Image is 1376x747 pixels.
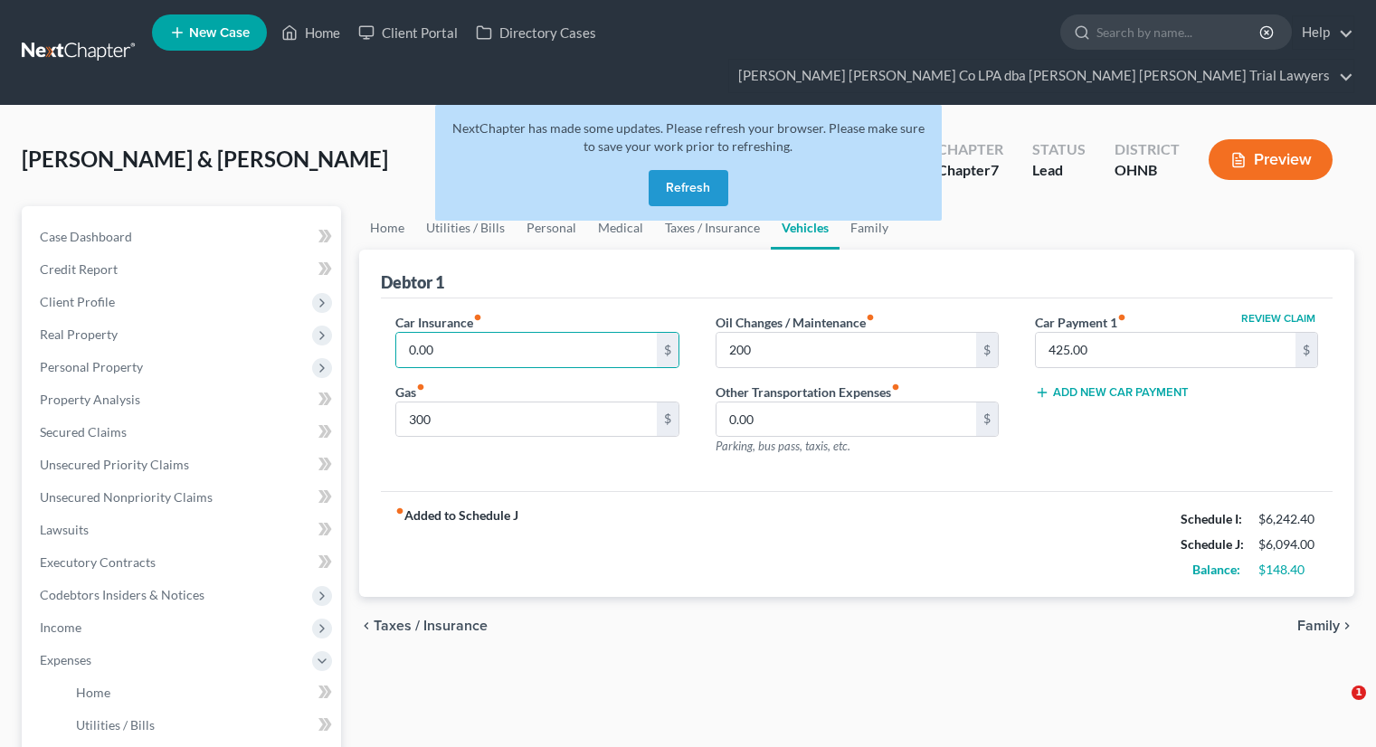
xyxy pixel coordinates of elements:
[395,383,425,402] label: Gas
[40,261,118,277] span: Credit Report
[395,313,482,332] label: Car Insurance
[891,383,900,392] i: fiber_manual_record
[25,481,341,514] a: Unsecured Nonpriority Claims
[189,26,250,40] span: New Case
[40,619,81,635] span: Income
[1293,16,1353,49] a: Help
[1295,333,1317,367] div: $
[1032,139,1086,160] div: Status
[716,333,976,367] input: --
[1036,333,1295,367] input: --
[937,139,1003,160] div: Chapter
[40,424,127,440] span: Secured Claims
[1096,15,1262,49] input: Search by name...
[716,439,850,453] span: Parking, bus pass, taxis, etc.
[473,313,482,322] i: fiber_manual_record
[1258,561,1318,579] div: $148.40
[395,506,404,515] i: fiber_manual_record
[1035,385,1189,400] button: Add New Car Payment
[25,416,341,449] a: Secured Claims
[1238,313,1318,324] button: Review Claim
[25,253,341,286] a: Credit Report
[1192,562,1240,577] strong: Balance:
[866,313,875,322] i: fiber_manual_record
[40,652,91,667] span: Expenses
[649,170,728,206] button: Refresh
[374,619,488,633] span: Taxes / Insurance
[22,146,388,172] span: [PERSON_NAME] & [PERSON_NAME]
[396,333,656,367] input: --
[25,449,341,481] a: Unsecured Priority Claims
[395,506,518,582] strong: Added to Schedule J
[1340,619,1354,633] i: chevron_right
[1181,536,1244,552] strong: Schedule J:
[40,392,140,407] span: Property Analysis
[381,271,444,293] div: Debtor 1
[657,402,679,437] div: $
[359,206,415,250] a: Home
[1297,619,1354,633] button: Family chevron_right
[40,587,204,602] span: Codebtors Insiders & Notices
[467,16,605,49] a: Directory Cases
[416,383,425,392] i: fiber_manual_record
[349,16,467,49] a: Client Portal
[76,685,110,700] span: Home
[359,619,488,633] button: chevron_left Taxes / Insurance
[76,717,155,733] span: Utilities / Bills
[62,676,341,709] a: Home
[1352,686,1366,700] span: 1
[40,326,118,342] span: Real Property
[359,619,374,633] i: chevron_left
[729,60,1353,92] a: [PERSON_NAME] [PERSON_NAME] Co LPA dba [PERSON_NAME] [PERSON_NAME] Trial Lawyers
[40,229,132,244] span: Case Dashboard
[976,402,998,437] div: $
[415,206,516,250] a: Utilities / Bills
[937,160,1003,181] div: Chapter
[1209,139,1333,180] button: Preview
[25,383,341,416] a: Property Analysis
[1258,510,1318,528] div: $6,242.40
[1115,160,1180,181] div: OHNB
[25,514,341,546] a: Lawsuits
[62,709,341,742] a: Utilities / Bills
[991,161,999,178] span: 7
[1117,313,1126,322] i: fiber_manual_record
[1258,535,1318,553] div: $6,094.00
[716,402,976,437] input: --
[1032,160,1086,181] div: Lead
[657,333,679,367] div: $
[272,16,349,49] a: Home
[40,359,143,374] span: Personal Property
[396,402,656,437] input: --
[40,489,213,505] span: Unsecured Nonpriority Claims
[40,522,89,537] span: Lawsuits
[25,546,341,579] a: Executory Contracts
[1115,139,1180,160] div: District
[40,294,115,309] span: Client Profile
[40,554,156,570] span: Executory Contracts
[716,313,875,332] label: Oil Changes / Maintenance
[25,221,341,253] a: Case Dashboard
[40,457,189,472] span: Unsecured Priority Claims
[1297,619,1340,633] span: Family
[1181,511,1242,526] strong: Schedule I:
[452,120,925,154] span: NextChapter has made some updates. Please refresh your browser. Please make sure to save your wor...
[716,383,900,402] label: Other Transportation Expenses
[1035,313,1126,332] label: Car Payment 1
[976,333,998,367] div: $
[1314,686,1358,729] iframe: Intercom live chat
